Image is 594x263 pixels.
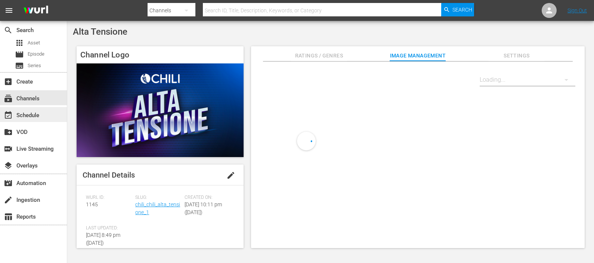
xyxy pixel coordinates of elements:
span: Created On: [185,195,230,201]
span: Search [4,26,13,35]
span: Settings [489,51,545,60]
span: subscriptions [4,94,13,103]
span: Slug: [135,195,181,201]
button: edit [222,166,240,184]
span: Episode [15,50,24,59]
span: Series [15,61,24,70]
span: Asset [15,38,24,47]
span: Series [28,62,41,69]
span: menu [4,6,13,15]
span: Search [452,3,472,16]
h4: Channel Logo [77,46,244,63]
span: Ratings / Genres [291,51,347,60]
span: Asset [28,39,40,47]
span: Last Updated: [86,225,132,231]
span: Overlays [4,161,13,170]
span: Episode [28,50,44,58]
span: Wurl ID: [86,195,132,201]
button: Search [441,3,474,16]
span: Ingestion [4,195,13,204]
span: Reports [4,212,13,221]
span: Alta Tensione [73,26,127,37]
span: [DATE] 10:11 pm ([DATE]) [185,201,222,215]
a: Sign Out [567,7,587,13]
span: Image Management [390,51,446,60]
img: ans4CAIJ8jUAAAAAAAAAAAAAAAAAAAAAAAAgQb4GAAAAAAAAAAAAAAAAAAAAAAAAJMjXAAAAAAAAAAAAAAAAAAAAAAAAgAT5G... [18,2,54,19]
a: chili_chili_alta_tensione_1 [135,201,180,215]
span: [DATE] 8:49 pm ([DATE]) [86,232,120,246]
span: Automation [4,179,13,188]
span: Live Streaming [4,144,13,153]
span: Schedule [4,111,13,120]
span: Channel Details [83,170,135,179]
span: edit [226,171,235,180]
span: VOD [4,128,13,137]
img: Alta Tensione [77,63,244,157]
span: Create [4,77,13,86]
span: 1145 [86,201,98,207]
